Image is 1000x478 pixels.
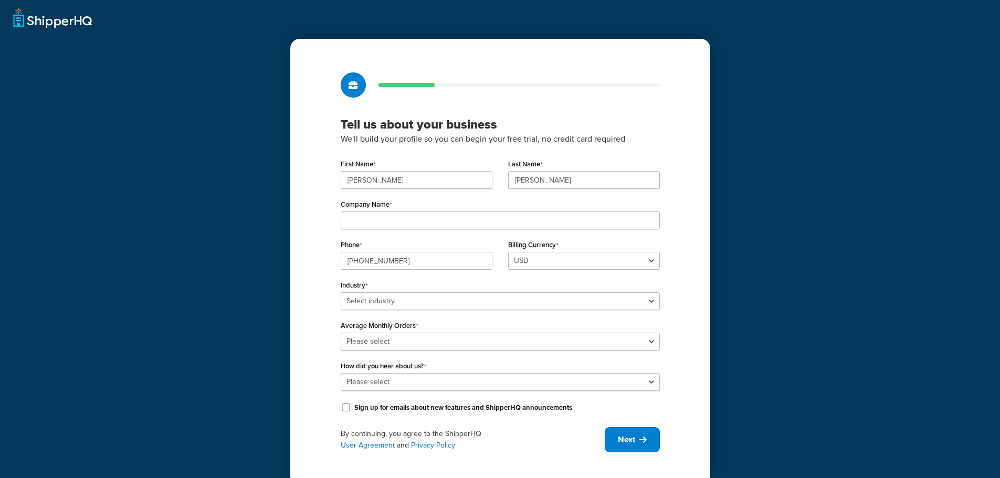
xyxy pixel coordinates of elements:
label: First Name [341,160,376,168]
label: Company Name [341,200,392,209]
label: Sign up for emails about new features and ShipperHQ announcements [354,403,572,412]
button: Next [605,427,660,452]
label: Industry [341,281,368,290]
h3: Tell us about your business [341,116,660,132]
label: How did you hear about us? [341,362,426,370]
span: Next [618,434,635,445]
label: Billing Currency [508,241,559,249]
label: Average Monthly Orders [341,322,418,330]
a: User Agreement [341,440,395,451]
a: Privacy Policy [411,440,455,451]
p: We'll build your profile so you can begin your free trial, no credit card required [341,132,660,146]
label: Phone [341,241,362,249]
label: Last Name [508,160,543,168]
div: By continuing, you agree to the ShipperHQ and [341,428,605,451]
